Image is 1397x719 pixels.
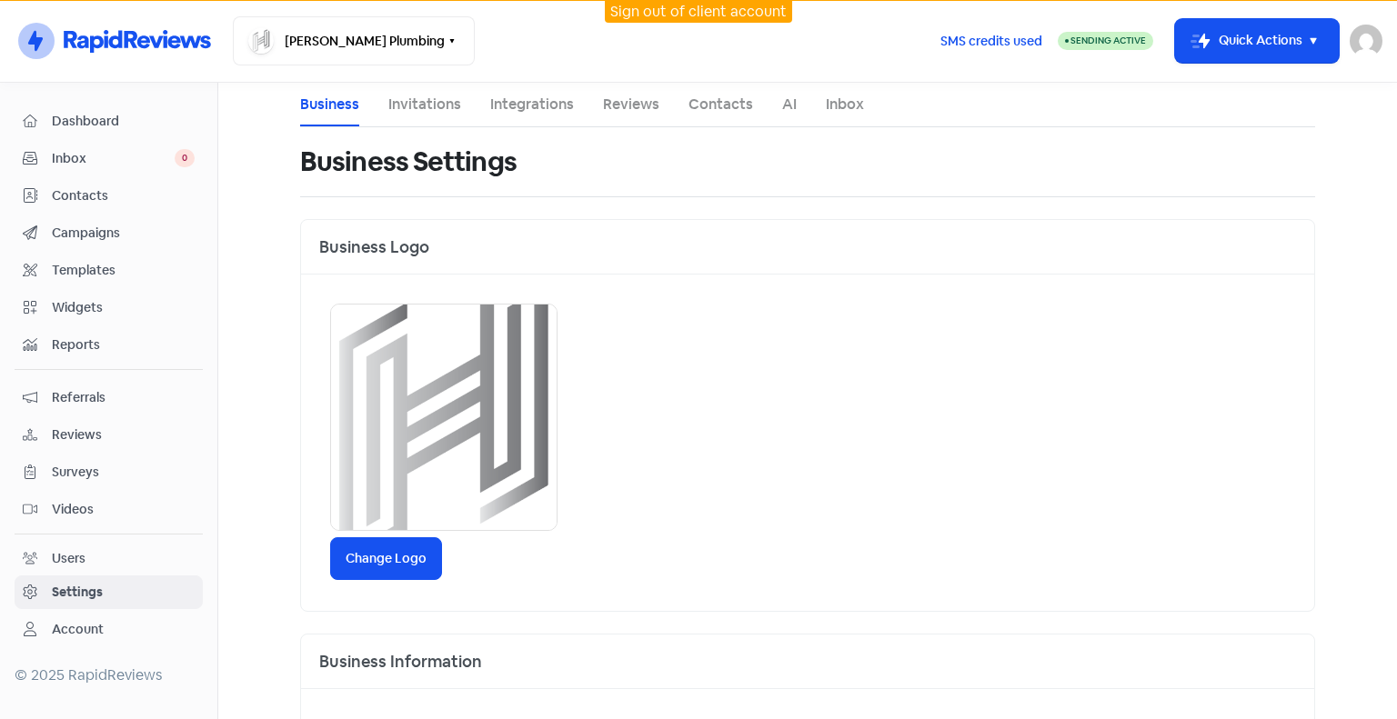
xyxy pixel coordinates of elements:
span: Reviews [52,425,195,444]
span: Campaigns [52,224,195,243]
img: User [1350,25,1382,57]
span: Reports [52,335,195,355]
a: AI [782,94,797,115]
label: Change Logo [330,537,442,580]
h1: Business Settings [300,133,517,191]
a: Dashboard [15,105,203,138]
span: Surveys [52,463,195,482]
div: Settings [52,583,103,602]
a: Inbox 0 [15,142,203,175]
span: 0 [175,149,195,167]
a: Sign out of client account [610,2,787,21]
div: Business Information [301,634,1314,689]
a: Inbox [826,94,864,115]
a: Settings [15,575,203,609]
a: SMS credits used [925,30,1058,49]
a: Referrals [15,381,203,414]
span: SMS credits used [940,32,1042,51]
a: Surveys [15,455,203,489]
div: Business Logo [301,220,1314,275]
button: [PERSON_NAME] Plumbing [233,16,475,65]
a: Widgets [15,291,203,325]
a: Contacts [15,179,203,213]
a: Business [300,94,359,115]
span: Contacts [52,186,195,205]
a: Invitations [388,94,461,115]
a: Account [15,613,203,646]
a: Reviews [15,418,203,452]
a: Integrations [490,94,574,115]
span: Templates [52,261,195,280]
a: Campaigns [15,216,203,250]
span: Sending Active [1070,35,1146,46]
span: Inbox [52,149,175,168]
a: Templates [15,254,203,287]
a: Videos [15,493,203,526]
div: Account [52,620,104,639]
span: Referrals [52,388,195,407]
div: Users [52,549,85,568]
span: Widgets [52,298,195,317]
a: Reviews [603,94,659,115]
a: Contacts [688,94,753,115]
a: Users [15,542,203,575]
span: Dashboard [52,112,195,131]
span: Videos [52,500,195,519]
div: © 2025 RapidReviews [15,664,203,686]
button: Quick Actions [1175,19,1339,63]
a: Reports [15,328,203,362]
a: Sending Active [1058,30,1153,52]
